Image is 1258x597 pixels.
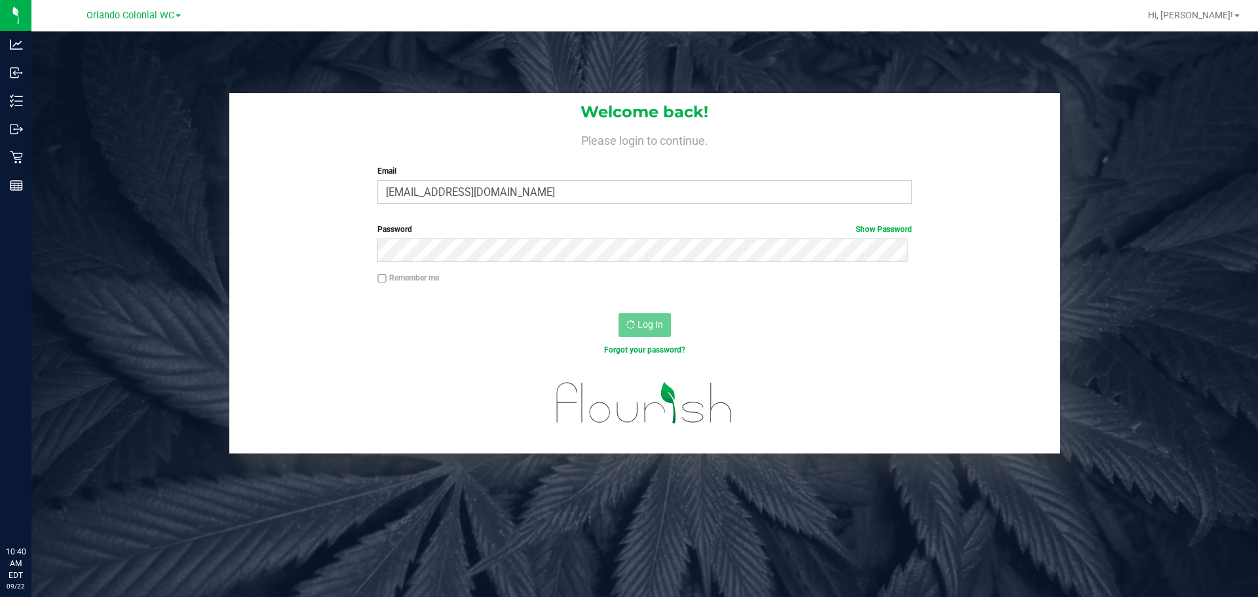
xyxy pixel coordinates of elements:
[86,10,174,21] span: Orlando Colonial WC
[10,66,23,79] inline-svg: Inbound
[377,165,911,177] label: Email
[377,274,387,283] input: Remember me
[377,272,439,284] label: Remember me
[541,370,748,436] img: flourish_logo.svg
[6,581,26,591] p: 09/22
[1148,10,1233,20] span: Hi, [PERSON_NAME]!
[229,104,1060,121] h1: Welcome back!
[10,123,23,136] inline-svg: Outbound
[6,546,26,581] p: 10:40 AM EDT
[604,345,685,355] a: Forgot your password?
[619,313,671,337] button: Log In
[10,38,23,51] inline-svg: Analytics
[10,94,23,107] inline-svg: Inventory
[638,319,663,330] span: Log In
[377,225,412,234] span: Password
[10,179,23,192] inline-svg: Reports
[856,225,912,234] a: Show Password
[10,151,23,164] inline-svg: Retail
[229,131,1060,147] h4: Please login to continue.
